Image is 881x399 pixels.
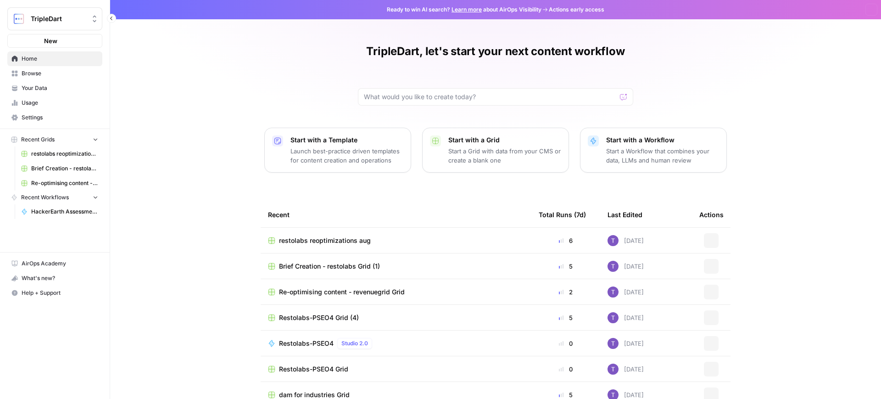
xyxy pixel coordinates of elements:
span: AirOps Academy [22,259,98,268]
a: Re-optimising content - revenuegrid Grid [268,287,524,297]
span: Re-optimising content - revenuegrid Grid [279,287,405,297]
a: Browse [7,66,102,81]
a: Learn more [452,6,482,13]
span: Actions early access [549,6,604,14]
div: 0 [539,365,593,374]
h1: TripleDart, let's start your next content workflow [366,44,625,59]
button: Start with a WorkflowStart a Workflow that combines your data, LLMs and human review [580,128,727,173]
a: Restolabs-PSEO4 Grid (4) [268,313,524,322]
button: Start with a TemplateLaunch best-practice driven templates for content creation and operations [264,128,411,173]
a: AirOps Academy [7,256,102,271]
div: 2 [539,287,593,297]
span: Brief Creation - restolabs Grid (1) [31,164,98,173]
button: Help + Support [7,286,102,300]
img: ogabi26qpshj0n8lpzr7tvse760o [608,235,619,246]
span: Recent Workflows [21,193,69,202]
div: Actions [699,202,724,227]
div: 5 [539,313,593,322]
div: Recent [268,202,524,227]
button: Recent Grids [7,133,102,146]
div: [DATE] [608,312,644,323]
p: Start with a Workflow [606,135,719,145]
img: ogabi26qpshj0n8lpzr7tvse760o [608,312,619,323]
span: Studio 2.0 [341,339,368,348]
span: Settings [22,113,98,122]
img: ogabi26qpshj0n8lpzr7tvse760o [608,287,619,298]
a: HackerEarth Assessment Test | Final [17,204,102,219]
a: Brief Creation - restolabs Grid (1) [268,262,524,271]
a: Settings [7,110,102,125]
a: Usage [7,96,102,110]
span: HackerEarth Assessment Test | Final [31,208,98,216]
a: Home [7,51,102,66]
div: [DATE] [608,364,644,375]
input: What would you like to create today? [364,92,616,101]
span: Ready to win AI search? about AirOps Visibility [387,6,541,14]
span: Restolabs-PSEO4 Grid (4) [279,313,359,322]
a: Brief Creation - restolabs Grid (1) [17,161,102,176]
p: Start a Workflow that combines your data, LLMs and human review [606,146,719,165]
a: restolabs reoptimizations aug [268,236,524,245]
img: ogabi26qpshj0n8lpzr7tvse760o [608,364,619,375]
p: Start with a Grid [448,135,561,145]
span: Usage [22,99,98,107]
button: New [7,34,102,48]
div: Last Edited [608,202,642,227]
span: New [44,36,57,45]
span: Re-optimising content - revenuegrid Grid [31,179,98,187]
p: Launch best-practice driven templates for content creation and operations [290,146,403,165]
span: Restolabs-PSEO4 [279,339,334,348]
a: restolabs reoptimizations aug [17,146,102,161]
button: What's new? [7,271,102,286]
span: restolabs reoptimizations aug [31,150,98,158]
button: Start with a GridStart a Grid with data from your CMS or create a blank one [422,128,569,173]
div: [DATE] [608,338,644,349]
span: TripleDart [31,14,86,23]
a: Your Data [7,81,102,96]
a: Re-optimising content - revenuegrid Grid [17,176,102,191]
span: Browse [22,69,98,78]
a: Restolabs-PSEO4 Grid [268,365,524,374]
button: Recent Workflows [7,191,102,204]
img: TripleDart Logo [11,11,27,27]
div: [DATE] [608,287,644,298]
div: [DATE] [608,261,644,272]
div: 5 [539,262,593,271]
div: What's new? [8,271,102,285]
div: 6 [539,236,593,245]
div: Total Runs (7d) [539,202,586,227]
span: Brief Creation - restolabs Grid (1) [279,262,380,271]
p: Start a Grid with data from your CMS or create a blank one [448,146,561,165]
span: Help + Support [22,289,98,297]
span: Restolabs-PSEO4 Grid [279,365,348,374]
div: [DATE] [608,235,644,246]
a: Restolabs-PSEO4Studio 2.0 [268,338,524,349]
p: Start with a Template [290,135,403,145]
span: Home [22,55,98,63]
span: restolabs reoptimizations aug [279,236,371,245]
img: ogabi26qpshj0n8lpzr7tvse760o [608,338,619,349]
div: 0 [539,339,593,348]
button: Workspace: TripleDart [7,7,102,30]
span: Your Data [22,84,98,92]
img: ogabi26qpshj0n8lpzr7tvse760o [608,261,619,272]
span: Recent Grids [21,135,55,144]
